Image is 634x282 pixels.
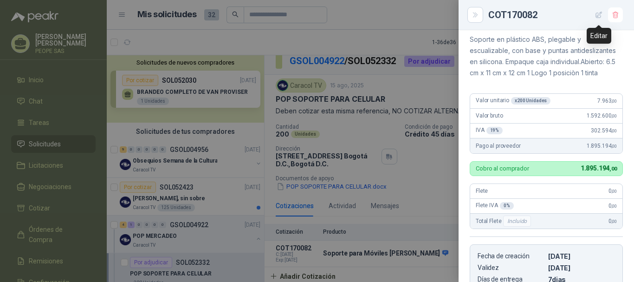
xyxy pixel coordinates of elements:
span: ,00 [611,144,617,149]
div: 19 % [486,127,503,134]
span: 302.594 [591,127,617,134]
span: 0 [608,203,617,209]
span: ,00 [611,128,617,133]
span: ,00 [611,219,617,224]
span: ,00 [611,203,617,209]
span: ,00 [609,166,617,172]
span: Total Flete [476,216,533,227]
p: [DATE] [548,264,615,272]
span: 1.895.194 [587,143,617,149]
span: Pago al proveedor [476,143,521,149]
button: Close [470,9,481,20]
span: 1.592.600 [587,112,617,119]
span: 7.963 [597,98,617,104]
p: Validez [478,264,544,272]
p: Soporte en plástico ABS, plegable y escualizable, con base y puntas antideslizantes en silicona. ... [470,34,623,79]
p: Cobro al comprador [476,165,529,171]
span: Flete [476,188,488,194]
span: ,00 [611,189,617,194]
div: COT170082 [488,7,623,22]
p: Fecha de creación [478,252,544,260]
p: [DATE] [548,252,615,260]
span: IVA [476,127,503,134]
div: Editar [587,28,611,44]
span: ,00 [611,113,617,118]
div: x 200 Unidades [511,97,550,105]
span: Valor bruto [476,112,503,119]
div: Incluido [503,216,531,227]
span: Valor unitario [476,97,550,105]
span: 1.895.194 [581,164,617,172]
span: Flete IVA [476,202,514,210]
span: 0 [608,188,617,194]
div: 0 % [500,202,514,210]
span: ,00 [611,98,617,104]
span: 0 [608,218,617,224]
